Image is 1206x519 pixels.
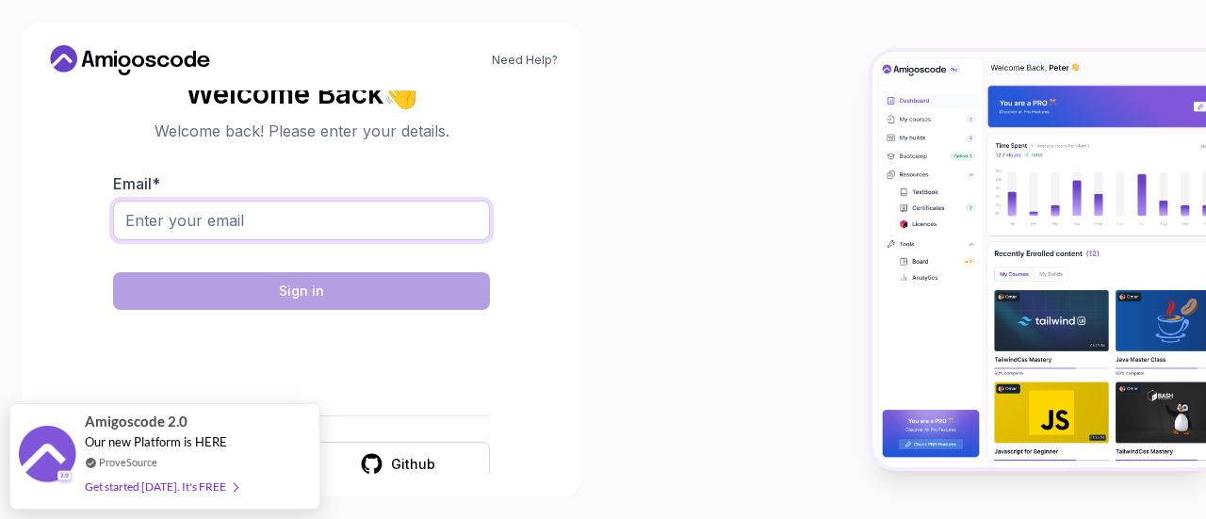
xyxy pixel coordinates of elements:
[113,201,490,240] input: Enter your email
[85,411,187,432] span: Amigoscode 2.0
[99,454,157,470] a: ProveSource
[305,442,490,486] button: Github
[113,78,490,108] h2: Welcome Back
[113,174,160,193] label: Email *
[872,52,1206,467] img: Amigoscode Dashboard
[113,272,490,310] button: Sign in
[85,434,227,449] span: Our new Platform is HERE
[113,120,490,142] p: Welcome back! Please enter your details.
[279,282,324,300] div: Sign in
[85,476,237,497] div: Get started [DATE]. It's FREE
[383,78,418,109] span: 👋
[45,45,215,75] a: Home link
[492,53,558,68] a: Need Help?
[391,455,435,474] div: Github
[159,321,444,393] iframe: Widget containing checkbox for hCaptcha security challenge
[19,426,75,487] img: provesource social proof notification image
